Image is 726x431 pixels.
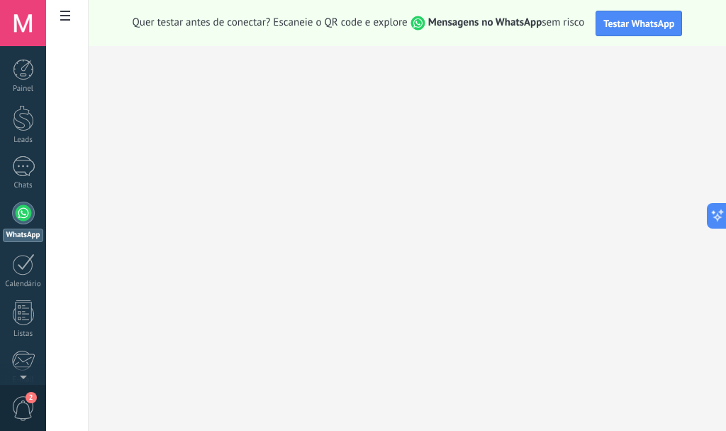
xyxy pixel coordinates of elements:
div: Painel [3,84,44,94]
strong: Mensagens no WhatsApp [428,16,542,29]
div: Leads [3,136,44,145]
button: Testar WhatsApp [596,11,682,36]
span: Testar WhatsApp [603,17,674,30]
div: Listas [3,329,44,339]
span: Quer testar antes de conectar? Escaneie o QR code e explore sem risco [133,16,585,31]
span: 2 [26,392,37,403]
div: Calendário [3,280,44,289]
div: WhatsApp [3,229,43,242]
div: Chats [3,181,44,190]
